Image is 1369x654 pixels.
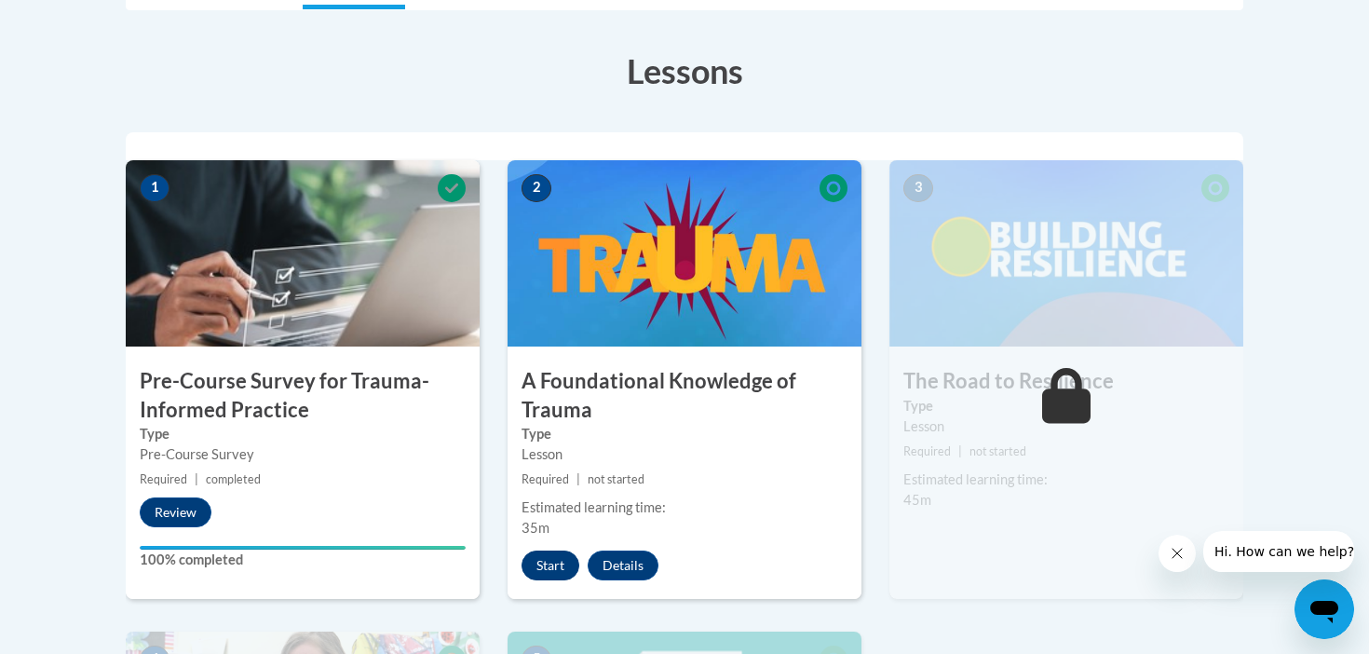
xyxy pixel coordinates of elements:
h3: Lessons [126,48,1243,94]
span: | [195,472,198,486]
h3: The Road to Resilience [889,367,1243,396]
label: Type [903,396,1229,416]
button: Start [522,551,579,580]
span: 45m [903,492,931,508]
span: 1 [140,174,169,202]
span: not started [588,472,644,486]
span: completed [206,472,261,486]
img: Course Image [126,160,480,347]
span: | [958,444,962,458]
label: 100% completed [140,550,466,570]
label: Type [140,424,466,444]
span: 3 [903,174,933,202]
label: Type [522,424,847,444]
span: 35m [522,520,549,536]
div: Lesson [522,444,847,465]
button: Review [140,497,211,527]
span: not started [969,444,1026,458]
iframe: Button to launch messaging window [1294,579,1354,639]
img: Course Image [889,160,1243,347]
span: 2 [522,174,551,202]
img: Course Image [508,160,861,347]
span: Required [522,472,569,486]
div: Pre-Course Survey [140,444,466,465]
h3: A Foundational Knowledge of Trauma [508,367,861,425]
iframe: Close message [1159,535,1196,572]
span: | [576,472,580,486]
div: Estimated learning time: [522,497,847,518]
button: Details [588,551,658,580]
span: Required [903,444,951,458]
span: Required [140,472,187,486]
div: Your progress [140,546,466,550]
div: Estimated learning time: [903,470,1229,490]
h3: Pre-Course Survey for Trauma-Informed Practice [126,367,480,425]
iframe: Message from company [1203,531,1354,572]
div: Lesson [903,416,1229,437]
